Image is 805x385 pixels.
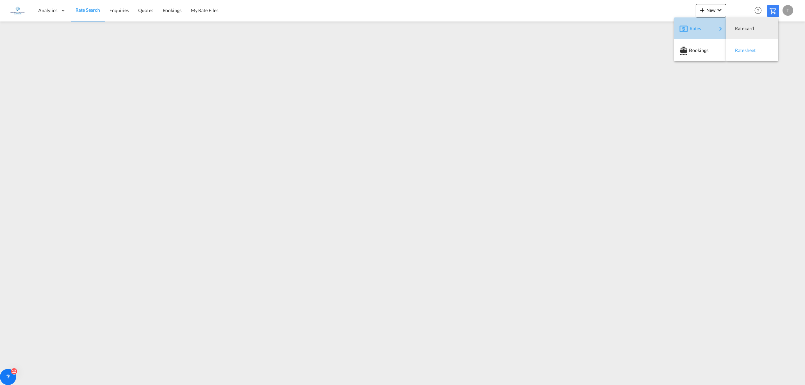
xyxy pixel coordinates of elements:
[674,39,726,61] button: Bookings
[732,42,773,59] div: Ratesheet
[690,22,698,35] span: Rates
[732,20,773,37] div: Ratecard
[689,44,696,57] span: Bookings
[735,22,742,35] span: Ratecard
[735,44,742,57] span: Ratesheet
[680,42,721,59] div: Bookings
[716,25,724,33] md-icon: icon-chevron-right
